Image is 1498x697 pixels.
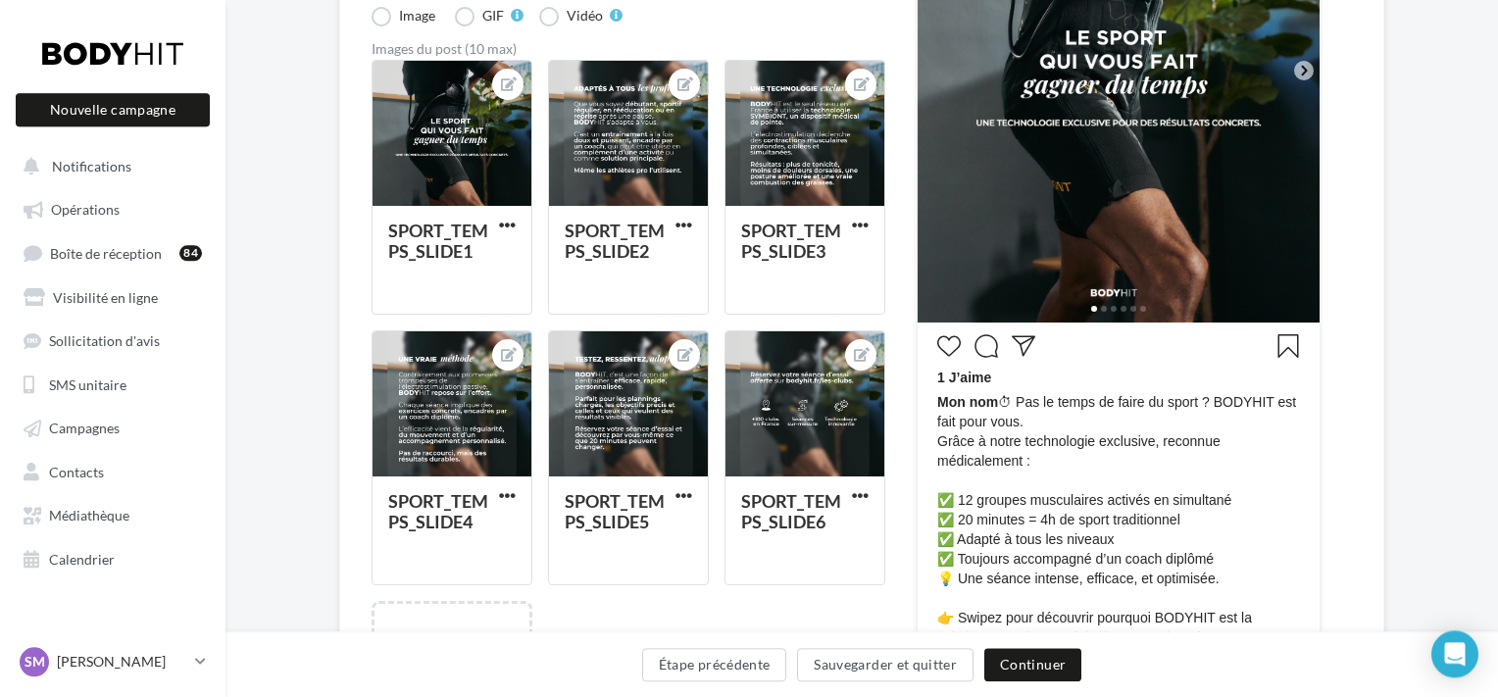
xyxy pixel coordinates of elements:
span: Visibilité en ligne [53,288,158,305]
button: Nouvelle campagne [16,93,210,126]
button: Sauvegarder et quitter [797,648,974,681]
div: Images du post (10 max) [372,42,885,56]
a: Contacts [12,453,214,488]
span: SM [25,652,45,672]
a: Calendrier [12,540,214,575]
div: 84 [179,245,202,261]
div: Image [399,9,435,23]
span: SMS unitaire [49,375,126,392]
button: Notifications [12,147,206,182]
span: Calendrier [49,550,115,567]
a: Médiathèque [12,496,214,531]
a: Visibilité en ligne [12,278,214,314]
svg: Commenter [974,334,998,358]
div: SPORT_TEMPS_SLIDE4 [388,490,488,532]
p: [PERSON_NAME] [57,652,187,672]
a: SM [PERSON_NAME] [16,643,210,680]
a: Campagnes [12,409,214,444]
button: Continuer [984,648,1081,681]
div: SPORT_TEMPS_SLIDE3 [741,220,841,262]
div: GIF [482,9,504,23]
a: SMS unitaire [12,366,214,401]
span: Campagnes [49,420,120,436]
svg: Enregistrer [1276,334,1300,358]
div: SPORT_TEMPS_SLIDE6 [741,490,841,532]
span: Sollicitation d'avis [49,332,160,349]
a: Sollicitation d'avis [12,322,214,357]
div: 1 J’aime [937,368,1300,392]
div: SPORT_TEMPS_SLIDE5 [565,490,665,532]
span: Opérations [51,201,120,218]
span: Mon nom [937,394,998,410]
span: Notifications [52,157,131,174]
a: Boîte de réception84 [12,234,214,271]
span: Boîte de réception [50,244,162,261]
a: Opérations [12,190,214,225]
span: Médiathèque [49,507,129,523]
svg: J’aime [937,334,961,358]
span: Contacts [49,463,104,479]
div: Open Intercom Messenger [1431,630,1478,677]
div: SPORT_TEMPS_SLIDE1 [388,220,488,262]
div: SPORT_TEMPS_SLIDE2 [565,220,665,262]
div: Vidéo [567,9,603,23]
svg: Partager la publication [1012,334,1035,358]
button: Étape précédente [642,648,787,681]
